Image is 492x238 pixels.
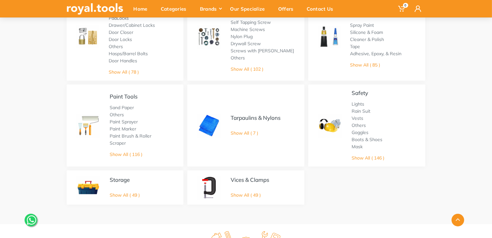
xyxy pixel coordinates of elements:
div: Offers [274,2,302,16]
a: Drawer/Cabinet Locks [109,22,155,28]
a: Machine Screws [231,26,265,32]
a: Drywall Screw [231,41,261,47]
a: Storage [110,176,130,183]
a: Show All ( 7 ) [231,130,258,136]
img: Royal - Fastener [197,25,221,49]
img: Royal - Paint Tools [76,114,100,138]
a: Goggles [352,129,368,135]
a: Scraper [110,140,126,146]
div: Home [129,2,156,16]
a: Paint Sprayer [110,119,138,125]
a: Sand Paper [110,105,134,110]
a: Show All ( 78 ) [109,69,139,75]
a: Mask [352,144,363,150]
div: Categories [156,2,195,16]
img: royal.tools Logo [67,3,123,15]
a: Spray Paint [350,22,374,28]
a: Cleaner & Polish [350,36,384,42]
a: Rain Suit [352,108,370,114]
a: Others [110,112,124,118]
div: Contact Us [302,2,342,16]
a: Paint Tools [110,93,138,100]
a: Tarpaulins & Nylons [231,114,280,121]
img: Royal - Storage [76,176,100,200]
a: Show All ( 102 ) [231,66,263,72]
a: Screws with [PERSON_NAME] [231,48,294,54]
a: Others [231,55,245,61]
a: Door Locks [109,36,132,42]
img: Royal - Vices & Clamps [197,176,221,200]
a: PadLocks [109,15,129,21]
a: Show All ( 49 ) [110,192,140,198]
div: Brands [195,2,226,16]
a: Self Tapping Screw [231,19,271,25]
img: Royal - Safety [318,114,342,138]
a: Show All ( 116 ) [110,151,143,157]
a: Others [352,122,366,128]
img: Royal - Tarpaulins & Nylons [197,114,221,138]
a: Hasps/Barrel Bolts [109,51,148,57]
a: Door Handles [109,58,137,64]
a: Nails [231,12,241,18]
a: Show All ( 146 ) [352,155,384,161]
a: Tape [350,44,360,49]
a: Adhesive, Epoxy, & Resin [350,51,402,57]
a: Safety [352,89,368,96]
a: Vices & Clamps [231,176,269,183]
a: Paint Brush & Roller [110,133,152,139]
a: Vests [352,115,363,121]
div: Our Specialize [226,2,274,16]
img: Royal - Adhesive, Spray & Chemical [318,26,340,48]
a: Show All ( 49 ) [231,192,261,198]
a: Nylon Plug [231,34,253,39]
span: 0 [403,3,408,8]
a: Others [109,44,123,49]
a: Paint Marker [110,126,137,132]
a: Lights [352,101,364,107]
a: Show All ( 85 ) [350,62,380,68]
img: Royal - Door & Furniture Hardware [76,25,99,48]
a: Door Closer [109,29,133,35]
a: Silicone & Foam [350,29,383,35]
a: Boots & Shoes [352,137,382,142]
